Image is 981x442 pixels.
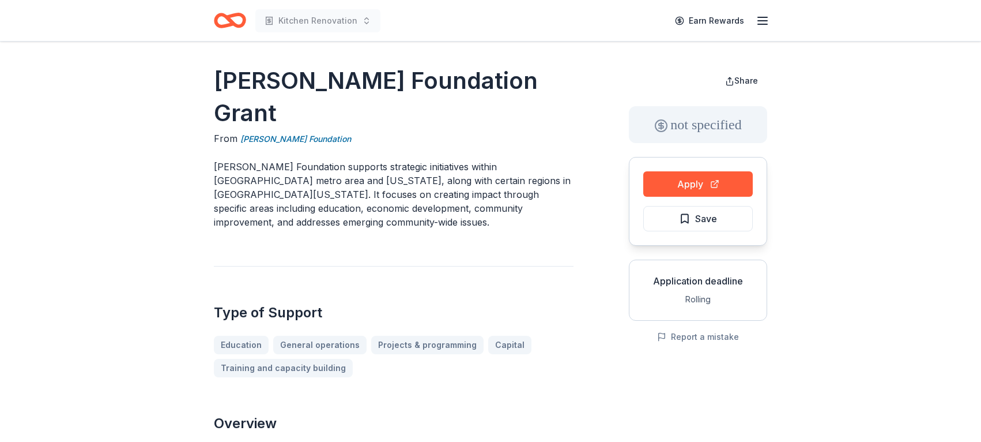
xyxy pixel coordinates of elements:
[214,414,573,433] h2: Overview
[695,211,717,226] span: Save
[273,336,367,354] a: General operations
[716,69,767,92] button: Share
[240,132,351,146] a: [PERSON_NAME] Foundation
[255,9,380,32] button: Kitchen Renovation
[214,132,573,146] div: From
[639,293,757,306] div: Rolling
[278,14,357,28] span: Kitchen Renovation
[734,76,758,85] span: Share
[657,330,739,344] button: Report a mistake
[488,336,531,354] a: Capital
[214,7,246,34] a: Home
[629,106,767,143] div: not specified
[214,336,269,354] a: Education
[643,171,753,197] button: Apply
[643,206,753,231] button: Save
[639,274,757,288] div: Application deadline
[214,160,573,229] p: [PERSON_NAME] Foundation supports strategic initiatives within [GEOGRAPHIC_DATA] metro area and [...
[668,10,751,31] a: Earn Rewards
[214,359,353,377] a: Training and capacity building
[371,336,484,354] a: Projects & programming
[214,65,573,129] h1: [PERSON_NAME] Foundation Grant
[214,304,573,322] h2: Type of Support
